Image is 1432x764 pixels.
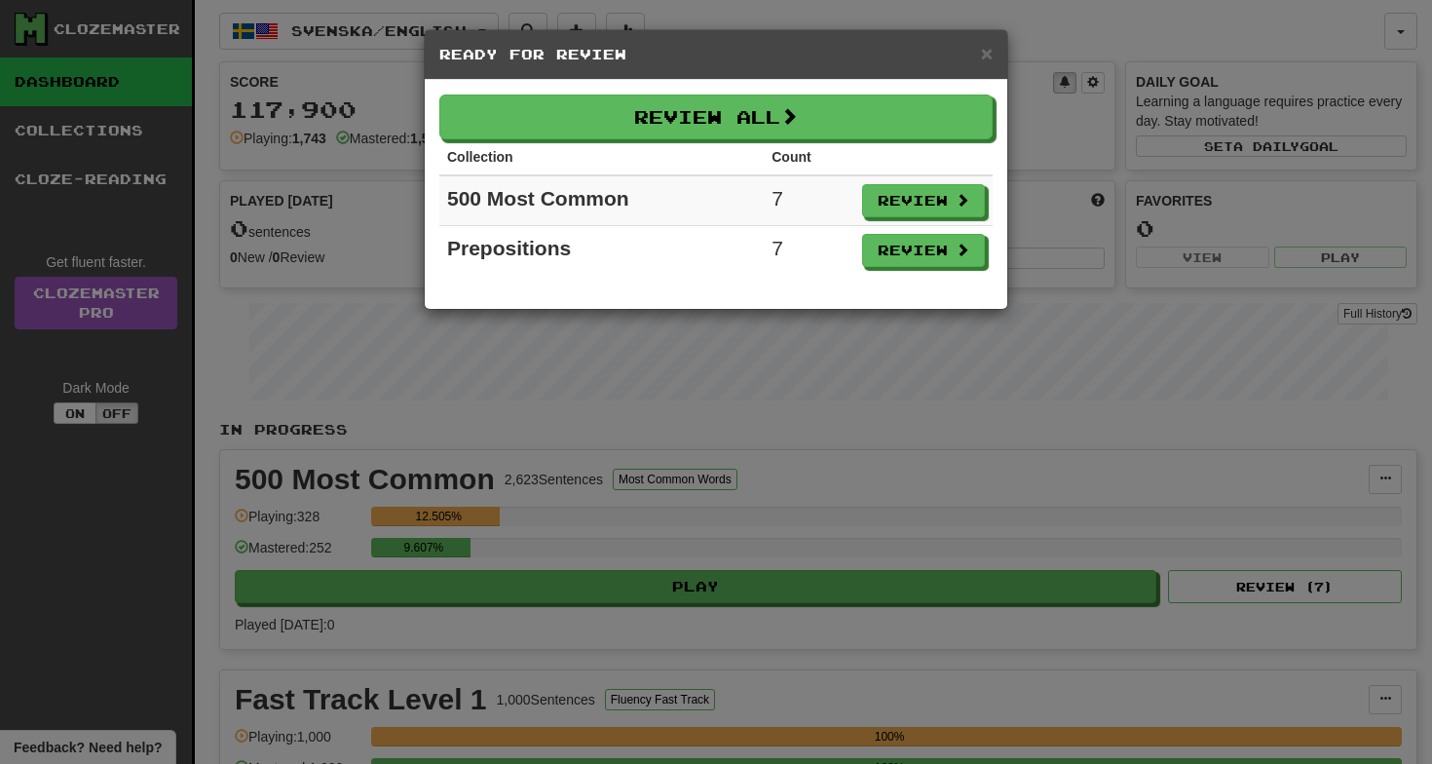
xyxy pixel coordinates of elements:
[764,139,854,175] th: Count
[439,175,764,226] td: 500 Most Common
[439,45,993,64] h5: Ready for Review
[981,42,993,64] span: ×
[764,226,854,276] td: 7
[439,139,764,175] th: Collection
[439,95,993,139] button: Review All
[862,234,985,267] button: Review
[764,175,854,226] td: 7
[862,184,985,217] button: Review
[439,226,764,276] td: Prepositions
[981,43,993,63] button: Close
